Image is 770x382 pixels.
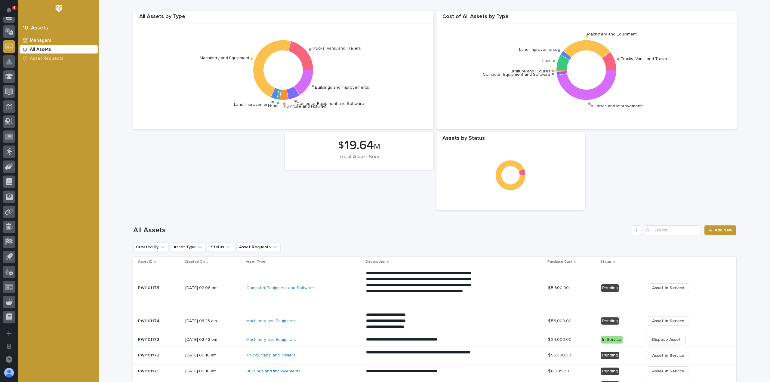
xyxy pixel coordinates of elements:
[3,4,15,16] button: Notifications
[6,34,109,43] p: How can we help?
[652,368,684,375] span: Asset In Service
[601,317,619,325] div: Pending
[234,102,272,107] text: Land Improvements
[548,352,572,358] p: $ 55,000.00
[8,7,15,17] div: Notifications6
[60,112,73,116] span: Pylon
[185,286,242,291] p: [DATE] 02:06 pm
[3,353,15,366] button: Open support chat
[12,97,33,103] span: Help Docs
[652,284,684,292] span: Asset In Service
[138,284,160,291] p: PWI101175
[13,6,15,10] p: 6
[547,258,572,265] p: Purchase Cost
[590,104,644,108] text: Buildings and Improvements
[138,336,160,342] p: PWI101173
[138,368,160,374] p: PWI101171
[652,317,684,325] span: Asset In Service
[246,286,314,291] a: Computer Equipment and Software
[246,353,295,358] a: Trucks, Vans, and Trailers
[4,94,35,105] a: 📖Help Docs
[344,139,374,152] span: 19.64
[185,337,242,342] p: [DATE] 02:42 pm
[185,353,242,358] p: [DATE] 09:10 am
[3,327,15,340] button: Add a new app...
[284,104,326,108] text: Furniture and Fixtures
[548,368,570,374] p: $ 6,999.00
[315,85,369,90] text: Buildings and Improvements
[647,316,689,326] button: Asset In Service
[18,54,99,63] a: Asset Requests
[138,317,161,324] p: PWI101174
[268,104,277,108] text: Land
[42,111,73,116] a: Powered byPylon
[23,25,48,32] div: 10. Assets
[338,140,344,151] span: $
[171,242,206,252] button: Asset Type
[652,336,681,343] span: Dispose Asset
[35,94,79,105] a: 🔗Onboarding Call
[236,242,281,252] button: Asset Requests
[519,47,557,51] text: Land Improvements
[542,59,552,63] text: Land
[30,56,63,61] p: Asset Requests
[647,366,689,376] button: Asset In Service
[509,69,550,73] text: Furniture and Fixtures
[647,351,689,360] button: Asset In Service
[715,228,732,232] span: Add New
[600,258,612,265] p: Status
[6,24,109,34] p: Welcome 👋
[621,57,670,61] text: Trucks, Vans, and Trailers
[652,352,684,359] span: Asset In Service
[6,6,18,18] img: Stacker
[365,258,385,265] p: Description
[30,47,51,52] p: All Assets
[20,67,99,73] div: Start new chat
[133,226,630,235] h1: All Assets
[297,102,364,106] text: Computer Equipment and Software
[185,369,242,374] p: [DATE] 09:10 am
[246,337,296,342] a: Machinery and Equipment
[601,336,623,344] div: In Service
[601,368,619,375] div: Pending
[312,46,361,50] text: Trucks, Vans, and Trailers
[38,97,42,102] div: 🔗
[3,366,15,379] button: users-avatar
[587,32,637,36] text: Machinery and Equipment
[133,14,433,23] div: All Assets by Type
[246,369,300,374] a: Buildings and Improvements
[3,340,15,353] button: Open workspace settings
[647,335,686,344] button: Dispose Asset
[548,336,573,342] p: $ 24,000.00
[138,352,160,358] p: PWI101172
[647,283,689,293] button: Asset In Service
[20,73,76,78] div: We're available if you need us!
[436,135,585,145] div: Assets by Status
[18,45,99,54] a: All Assets
[133,242,168,252] button: Created By
[295,154,423,167] div: Total Asset Sum
[483,72,550,76] text: Computer Equipment and Software
[246,258,265,265] p: Asset Type
[374,143,380,151] span: M
[138,258,152,265] p: Asset ID
[185,258,205,265] p: Created On
[548,317,573,324] p: $ 56,000.00
[6,67,17,78] img: 1736555164131-43832dd5-751b-4058-ba23-39d91318e5a0
[6,97,11,102] div: 📖
[208,242,234,252] button: Status
[601,284,619,292] div: Pending
[53,3,64,14] img: Workspace Logo
[644,225,701,235] input: Search
[436,14,737,23] div: Cost of All Assets by Type
[704,225,736,235] a: Add New
[30,38,51,43] p: Managers
[185,319,242,324] p: [DATE] 08:23 am
[601,352,619,359] div: Pending
[548,284,570,291] p: $ 5,600.00
[102,69,109,76] button: Start new chat
[246,319,296,324] a: Machinery and Equipment
[200,56,249,60] text: Machinery and Equipment
[44,97,77,103] span: Onboarding Call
